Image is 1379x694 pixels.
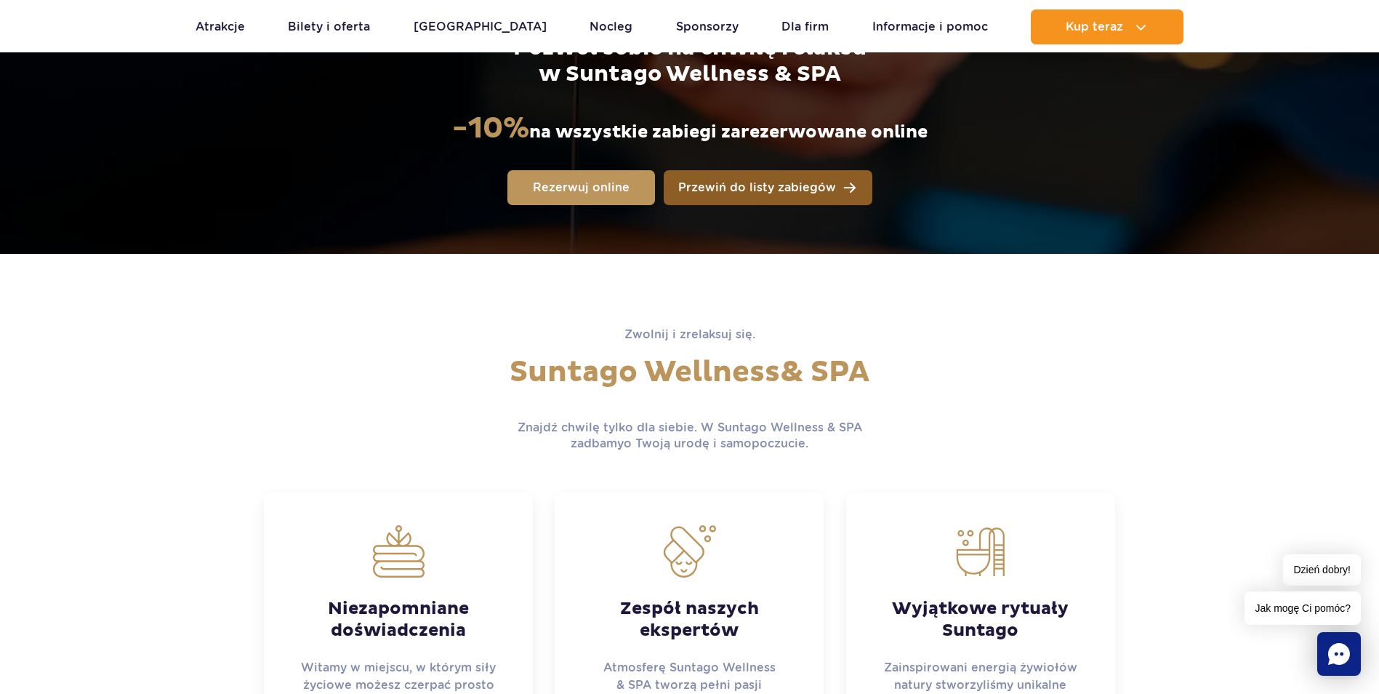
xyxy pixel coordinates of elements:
[1283,554,1361,586] span: Dzień dobry!
[883,598,1079,642] strong: Wyjątkowe rytuały Suntago
[624,327,755,341] span: Zwolnij i zrelaksuj się.
[414,9,547,44] a: [GEOGRAPHIC_DATA]
[591,598,787,642] strong: Zespół naszych ekspertów
[1245,591,1361,625] span: Jak mogę Ci pomóc?
[510,354,869,391] span: Suntago Wellness & SPA
[300,598,496,642] strong: Niezapomniane doświadczenia
[678,182,836,194] span: Przewiń do listy zabiegów
[1317,632,1361,676] div: Chat
[288,9,370,44] a: Bilety i oferta
[781,9,829,44] a: Dla firm
[1031,9,1183,44] button: Kup teraz
[664,170,872,205] a: Przewiń do listy zabiegów
[452,111,529,147] strong: -10%
[590,9,632,44] a: Nocleg
[507,170,655,205] a: Rezerwuj online
[533,182,630,194] span: Rezerwuj online
[676,9,739,44] a: Sponsorzy
[483,420,897,452] p: Znajdź chwilę tylko dla siebie. W Suntago Wellness & SPA zadbamy o Twoją urodę i samopoczucie.
[451,35,928,87] p: Pozwól sobie na chwilę relaksu w Suntago Wellness & SPA
[452,111,928,147] p: na wszystkie zabiegi zarezerwowane online
[1066,20,1123,33] span: Kup teraz
[872,9,988,44] a: Informacje i pomoc
[196,9,245,44] a: Atrakcje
